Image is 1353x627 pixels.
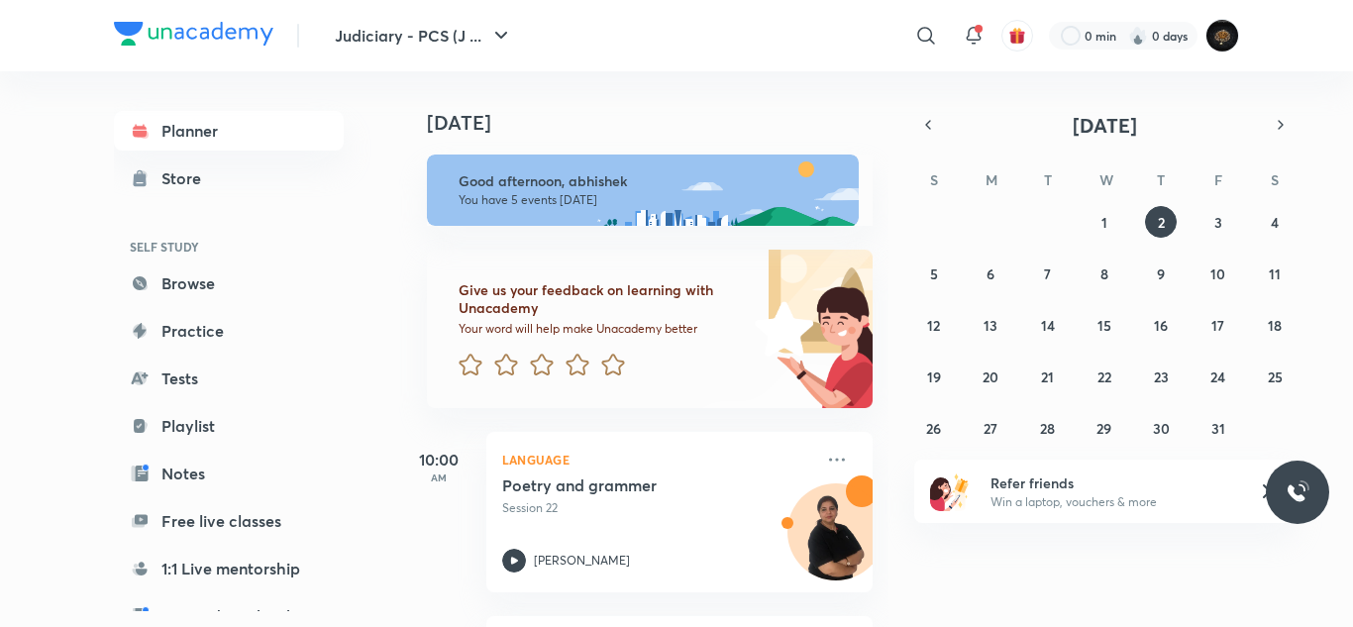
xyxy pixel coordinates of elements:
[1202,361,1234,392] button: October 24, 2025
[114,311,344,351] a: Practice
[1041,316,1055,335] abbr: October 14, 2025
[1153,419,1170,438] abbr: October 30, 2025
[986,170,997,189] abbr: Monday
[1268,316,1282,335] abbr: October 18, 2025
[1210,367,1225,386] abbr: October 24, 2025
[1202,309,1234,341] button: October 17, 2025
[114,406,344,446] a: Playlist
[1040,419,1055,438] abbr: October 28, 2025
[1089,206,1120,238] button: October 1, 2025
[1145,361,1177,392] button: October 23, 2025
[502,448,813,471] p: Language
[459,281,748,317] h6: Give us your feedback on learning with Unacademy
[942,111,1267,139] button: [DATE]
[502,475,749,495] h5: Poetry and grammer
[1271,213,1279,232] abbr: October 4, 2025
[1214,170,1222,189] abbr: Friday
[459,192,841,208] p: You have 5 events [DATE]
[114,263,344,303] a: Browse
[114,22,273,51] a: Company Logo
[927,367,941,386] abbr: October 19, 2025
[1271,170,1279,189] abbr: Saturday
[114,501,344,541] a: Free live classes
[459,172,841,190] h6: Good afternoon, abhishek
[1211,316,1224,335] abbr: October 17, 2025
[427,155,859,226] img: afternoon
[1089,258,1120,289] button: October 8, 2025
[975,412,1006,444] button: October 27, 2025
[930,264,938,283] abbr: October 5, 2025
[1101,213,1107,232] abbr: October 1, 2025
[1202,206,1234,238] button: October 3, 2025
[427,111,892,135] h4: [DATE]
[1259,258,1291,289] button: October 11, 2025
[1202,412,1234,444] button: October 31, 2025
[1032,412,1064,444] button: October 28, 2025
[1145,258,1177,289] button: October 9, 2025
[926,419,941,438] abbr: October 26, 2025
[534,552,630,570] p: [PERSON_NAME]
[1157,264,1165,283] abbr: October 9, 2025
[114,22,273,46] img: Company Logo
[1269,264,1281,283] abbr: October 11, 2025
[1001,20,1033,52] button: avatar
[323,16,525,55] button: Judiciary - PCS (J ...
[1073,112,1137,139] span: [DATE]
[918,309,950,341] button: October 12, 2025
[1032,258,1064,289] button: October 7, 2025
[399,471,478,483] p: AM
[1145,206,1177,238] button: October 2, 2025
[687,250,873,408] img: feedback_image
[114,549,344,588] a: 1:1 Live mentorship
[1214,213,1222,232] abbr: October 3, 2025
[1097,316,1111,335] abbr: October 15, 2025
[1008,27,1026,45] img: avatar
[1089,412,1120,444] button: October 29, 2025
[161,166,213,190] div: Store
[1157,170,1165,189] abbr: Thursday
[1154,367,1169,386] abbr: October 23, 2025
[984,316,997,335] abbr: October 13, 2025
[975,309,1006,341] button: October 13, 2025
[918,258,950,289] button: October 5, 2025
[1154,316,1168,335] abbr: October 16, 2025
[459,321,748,337] p: Your word will help make Unacademy better
[983,367,998,386] abbr: October 20, 2025
[930,170,938,189] abbr: Sunday
[975,258,1006,289] button: October 6, 2025
[399,448,478,471] h5: 10:00
[918,361,950,392] button: October 19, 2025
[1032,309,1064,341] button: October 14, 2025
[927,316,940,335] abbr: October 12, 2025
[1044,170,1052,189] abbr: Tuesday
[1145,412,1177,444] button: October 30, 2025
[984,419,997,438] abbr: October 27, 2025
[1099,170,1113,189] abbr: Wednesday
[1041,367,1054,386] abbr: October 21, 2025
[1100,264,1108,283] abbr: October 8, 2025
[114,158,344,198] a: Store
[1145,309,1177,341] button: October 16, 2025
[788,494,884,589] img: Avatar
[975,361,1006,392] button: October 20, 2025
[990,493,1234,511] p: Win a laptop, vouchers & more
[1089,309,1120,341] button: October 15, 2025
[1210,264,1225,283] abbr: October 10, 2025
[114,111,344,151] a: Planner
[1259,206,1291,238] button: October 4, 2025
[990,472,1234,493] h6: Refer friends
[987,264,994,283] abbr: October 6, 2025
[918,412,950,444] button: October 26, 2025
[1211,419,1225,438] abbr: October 31, 2025
[114,230,344,263] h6: SELF STUDY
[114,359,344,398] a: Tests
[1096,419,1111,438] abbr: October 29, 2025
[502,499,813,517] p: Session 22
[1268,367,1283,386] abbr: October 25, 2025
[930,471,970,511] img: referral
[1286,480,1309,504] img: ttu
[1032,361,1064,392] button: October 21, 2025
[1205,19,1239,52] img: abhishek kumar
[1259,309,1291,341] button: October 18, 2025
[1158,213,1165,232] abbr: October 2, 2025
